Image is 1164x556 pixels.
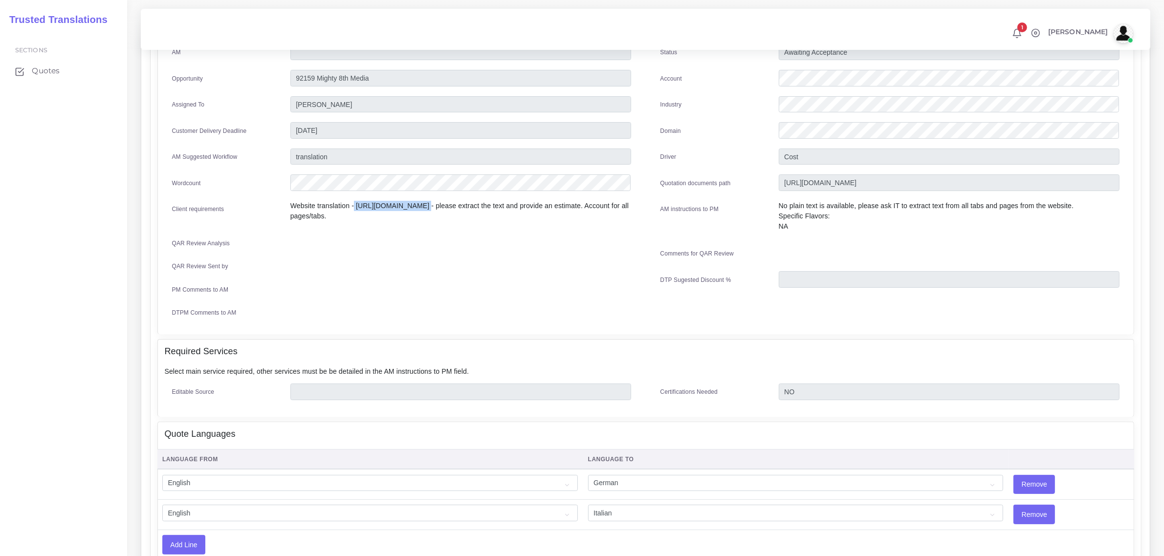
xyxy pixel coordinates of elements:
label: Assigned To [172,100,205,109]
label: DTP Sugested Discount % [660,276,731,284]
a: 1 [1009,28,1026,39]
label: Domain [660,127,681,135]
label: PM Comments to AM [172,285,229,294]
label: AM [172,48,181,57]
label: Status [660,48,678,57]
a: Trusted Translations [2,12,108,28]
label: Comments for QAR Review [660,249,734,258]
label: Wordcount [172,179,201,188]
th: Language To [583,449,1009,470]
span: [PERSON_NAME] [1048,28,1108,35]
label: Opportunity [172,74,203,83]
input: Remove [1014,475,1054,494]
span: 1 [1017,22,1027,32]
p: Select main service required, other services must be be detailed in the AM instructions to PM field. [165,366,1127,377]
label: Driver [660,152,677,161]
img: avatar [1114,23,1133,43]
p: Website translation - [URL][DOMAIN_NAME] - please extract the text and provide an estimate. Accou... [290,201,631,221]
label: Account [660,74,682,83]
label: AM Suggested Workflow [172,152,238,161]
label: QAR Review Analysis [172,239,230,248]
span: Quotes [32,65,60,76]
label: DTPM Comments to AM [172,308,237,317]
h2: Trusted Translations [2,14,108,25]
label: Customer Delivery Deadline [172,127,247,135]
label: AM instructions to PM [660,205,719,214]
label: Editable Source [172,387,215,396]
th: Language From [157,449,583,470]
label: QAR Review Sent by [172,262,228,271]
label: Industry [660,100,682,109]
a: Quotes [7,61,120,81]
input: Add Line [163,535,205,554]
label: Quotation documents path [660,179,731,188]
a: [PERSON_NAME]avatar [1043,23,1137,43]
span: Sections [15,46,47,54]
input: pm [290,96,631,113]
label: Certifications Needed [660,387,718,396]
h4: Required Services [165,346,238,357]
h4: Quote Languages [165,429,236,440]
input: Remove [1014,505,1054,524]
p: No plain text is available, please ask IT to extract text from all tabs and pages from the websit... [779,201,1120,232]
label: Client requirements [172,205,224,214]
